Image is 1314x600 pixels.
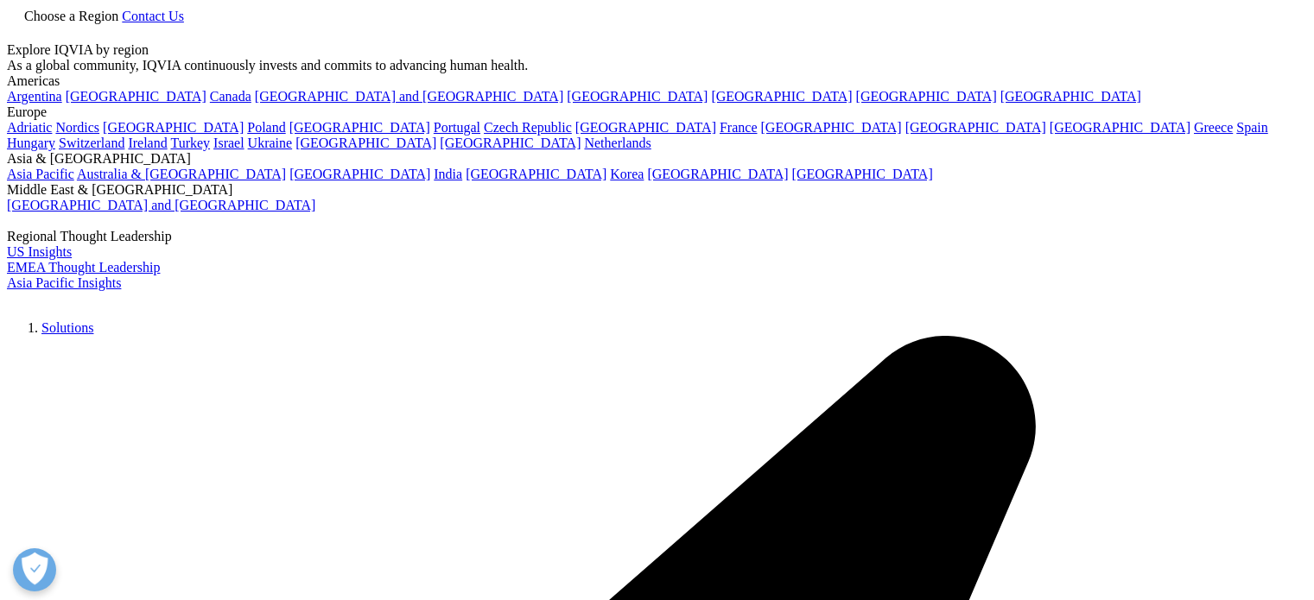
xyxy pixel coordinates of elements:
[1194,120,1233,135] a: Greece
[255,89,563,104] a: [GEOGRAPHIC_DATA] and [GEOGRAPHIC_DATA]
[77,167,286,181] a: Australia & [GEOGRAPHIC_DATA]
[59,136,124,150] a: Switzerland
[289,167,430,181] a: [GEOGRAPHIC_DATA]
[647,167,788,181] a: [GEOGRAPHIC_DATA]
[248,136,293,150] a: Ukraine
[7,151,1307,167] div: Asia & [GEOGRAPHIC_DATA]
[610,167,644,181] a: Korea
[7,198,315,212] a: [GEOGRAPHIC_DATA] and [GEOGRAPHIC_DATA]
[295,136,436,150] a: [GEOGRAPHIC_DATA]
[7,229,1307,244] div: Regional Thought Leadership
[103,120,244,135] a: [GEOGRAPHIC_DATA]
[484,120,572,135] a: Czech Republic
[7,260,160,275] a: EMEA Thought Leadership
[7,42,1307,58] div: Explore IQVIA by region
[7,104,1307,120] div: Europe
[128,136,167,150] a: Ireland
[247,120,285,135] a: Poland
[7,167,74,181] a: Asia Pacific
[122,9,184,23] a: Contact Us
[7,182,1307,198] div: Middle East & [GEOGRAPHIC_DATA]
[567,89,708,104] a: [GEOGRAPHIC_DATA]
[466,167,606,181] a: [GEOGRAPHIC_DATA]
[210,89,251,104] a: Canada
[7,275,121,290] a: Asia Pacific Insights
[7,58,1307,73] div: As a global community, IQVIA continuously invests and commits to advancing human health.
[905,120,1046,135] a: [GEOGRAPHIC_DATA]
[7,120,52,135] a: Adriatic
[170,136,210,150] a: Turkey
[7,244,72,259] a: US Insights
[584,136,651,150] a: Netherlands
[434,167,462,181] a: India
[711,89,852,104] a: [GEOGRAPHIC_DATA]
[575,120,716,135] a: [GEOGRAPHIC_DATA]
[41,320,93,335] a: Solutions
[1000,89,1141,104] a: [GEOGRAPHIC_DATA]
[213,136,244,150] a: Israel
[761,120,902,135] a: [GEOGRAPHIC_DATA]
[13,548,56,591] button: Ouvrir le centre de préférences
[856,89,997,104] a: [GEOGRAPHIC_DATA]
[720,120,758,135] a: France
[289,120,430,135] a: [GEOGRAPHIC_DATA]
[792,167,933,181] a: [GEOGRAPHIC_DATA]
[66,89,206,104] a: [GEOGRAPHIC_DATA]
[7,136,55,150] a: Hungary
[1050,120,1190,135] a: [GEOGRAPHIC_DATA]
[7,89,62,104] a: Argentina
[55,120,99,135] a: Nordics
[440,136,581,150] a: [GEOGRAPHIC_DATA]
[1236,120,1267,135] a: Spain
[24,9,118,23] span: Choose a Region
[434,120,480,135] a: Portugal
[7,73,1307,89] div: Americas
